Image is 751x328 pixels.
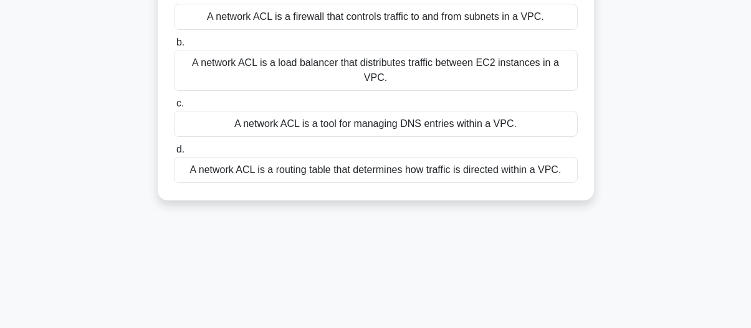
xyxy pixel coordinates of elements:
span: b. [176,37,184,47]
div: A network ACL is a tool for managing DNS entries within a VPC. [174,111,578,137]
span: c. [176,98,184,108]
div: A network ACL is a load balancer that distributes traffic between EC2 instances in a VPC. [174,50,578,91]
div: A network ACL is a firewall that controls traffic to and from subnets in a VPC. [174,4,578,30]
span: d. [176,144,184,154]
div: A network ACL is a routing table that determines how traffic is directed within a VPC. [174,157,578,183]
